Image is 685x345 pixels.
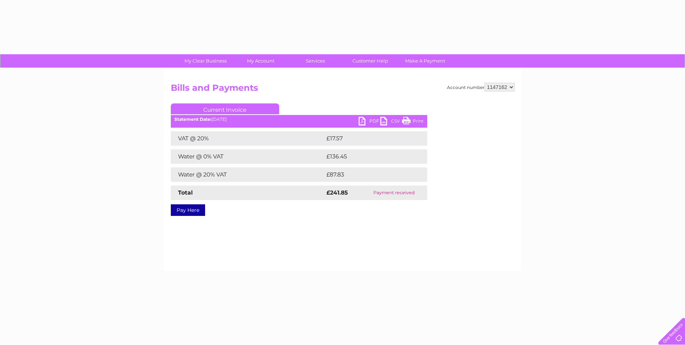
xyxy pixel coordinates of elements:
[325,149,414,164] td: £136.45
[325,131,411,146] td: £17.57
[171,83,515,97] h2: Bills and Payments
[171,167,325,182] td: Water @ 20% VAT
[341,54,400,68] a: Customer Help
[395,54,455,68] a: Make A Payment
[178,189,193,196] strong: Total
[171,117,427,122] div: [DATE]
[286,54,345,68] a: Services
[359,117,380,127] a: PDF
[231,54,290,68] a: My Account
[171,204,205,216] a: Pay Here
[380,117,402,127] a: CSV
[176,54,235,68] a: My Clear Business
[326,189,348,196] strong: £241.85
[325,167,412,182] td: £87.83
[174,116,212,122] b: Statement Date:
[171,131,325,146] td: VAT @ 20%
[402,117,424,127] a: Print
[171,149,325,164] td: Water @ 0% VAT
[447,83,515,91] div: Account number
[361,186,427,200] td: Payment received
[171,103,279,114] a: Current Invoice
